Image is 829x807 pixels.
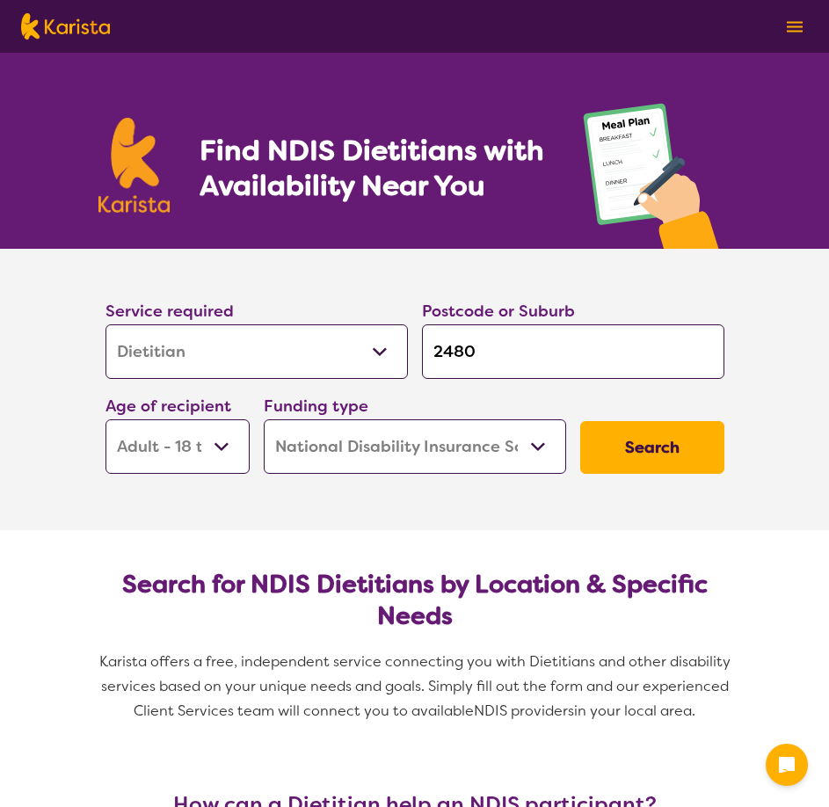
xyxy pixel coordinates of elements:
label: Funding type [264,396,368,417]
img: Karista logo [98,118,171,213]
img: Karista logo [21,13,110,40]
img: menu [787,21,803,33]
span: Karista offers a free, independent service connecting you with Dietitians and other disability se... [99,652,734,720]
img: dietitian [578,95,731,249]
label: Service required [105,301,234,322]
span: in your local area. [574,702,695,720]
span: providers [511,702,574,720]
button: Search [580,421,724,474]
h2: Search for NDIS Dietitians by Location & Specific Needs [120,569,710,632]
span: NDIS [474,702,507,720]
label: Age of recipient [105,396,231,417]
label: Postcode or Suburb [422,301,575,322]
input: Type [422,324,724,379]
h1: Find NDIS Dietitians with Availability Near You [200,133,547,203]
